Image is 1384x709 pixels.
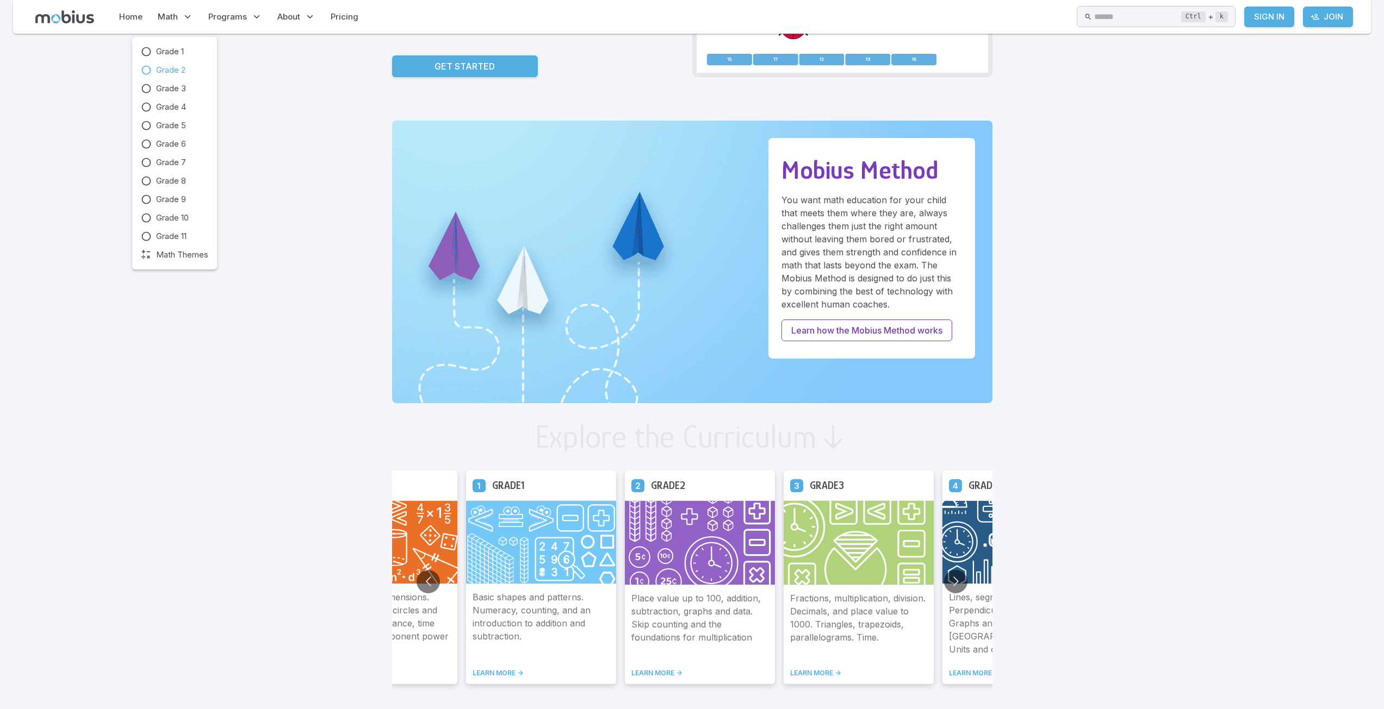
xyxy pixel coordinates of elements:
span: Grade 5 [156,120,186,131]
span: Grade 2 [156,64,185,76]
span: Grade 1 [156,46,184,58]
a: Grade 3 [141,83,208,95]
a: Sign In [1244,7,1294,27]
span: Math Themes [156,249,208,261]
a: Grade 5 [141,120,208,131]
a: Grade 2 [141,64,208,76]
a: Math Themes [141,249,208,261]
div: + [1181,10,1228,23]
a: Grade 11 [141,230,208,242]
span: Math [158,11,178,23]
span: Grade 8 [156,175,186,187]
kbd: Ctrl [1181,11,1206,22]
a: Home [116,4,146,29]
kbd: k [1215,11,1228,22]
a: Grade 1 [141,46,208,58]
a: Grade 9 [141,193,208,205]
a: Grade 6 [141,138,208,150]
span: Programs [208,11,247,23]
a: Grade 8 [141,175,208,187]
a: Pricing [327,4,362,29]
span: About [277,11,300,23]
span: Grade 9 [156,193,186,205]
span: Grade 4 [156,101,186,113]
span: Grade 7 [156,156,186,168]
a: Grade 10 [141,212,208,224]
span: Grade 6 [156,138,186,150]
span: Grade 3 [156,83,186,95]
a: Grade 7 [141,156,208,168]
span: Grade 10 [156,212,189,224]
a: Join [1303,7,1353,27]
span: Grade 11 [156,230,187,242]
a: Grade 4 [141,101,208,113]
